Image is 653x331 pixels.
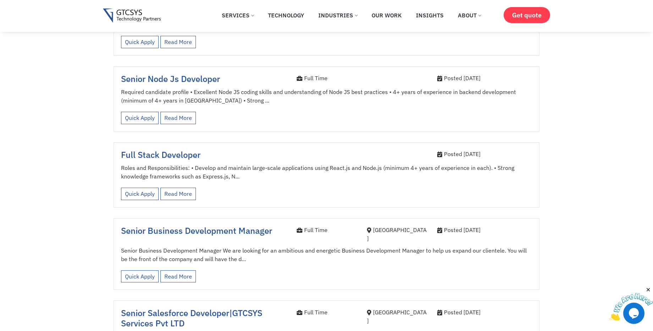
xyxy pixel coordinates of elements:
a: Read More [160,112,196,124]
div: Full Time [297,308,356,316]
a: Get quote [504,7,550,23]
a: Read More [160,188,196,200]
p: Roles and Responsibilities: • Develop and maintain large-scale applications using React.js and No... [121,164,532,181]
a: Read More [160,36,196,48]
iframe: chat widget [609,287,653,320]
p: Senior Business Development Manager We are looking for an ambitious and energetic Business Develo... [121,246,532,263]
a: About [452,7,486,23]
p: Required candidate profile • Excellent Node JS coding skills and understanding of Node JS best pr... [121,88,532,105]
a: Quick Apply [121,36,159,48]
a: Read More [160,270,196,283]
a: Senior Business Development Manager [121,225,272,236]
div: [GEOGRAPHIC_DATA] [367,226,427,243]
a: Full Stack Developer [121,149,201,160]
div: Full Time [297,74,356,82]
span: Get quote [512,11,542,19]
div: [GEOGRAPHIC_DATA] [367,308,427,325]
a: Industries [313,7,363,23]
div: Posted [DATE] [437,74,532,82]
a: Quick Apply [121,270,159,283]
a: Quick Apply [121,112,159,124]
div: Posted [DATE] [437,226,532,234]
a: Our Work [366,7,407,23]
a: Quick Apply [121,188,159,200]
a: Technology [263,7,309,23]
span: GTCSYS Services Pvt LTD [121,307,262,329]
a: Senior Node Js Developer [121,73,220,84]
span: Senior Salesforce Developer [121,307,229,319]
a: Insights [411,7,449,23]
a: Services [216,7,259,23]
div: Posted [DATE] [437,308,532,316]
a: Senior Salesforce Developer|GTCSYS Services Pvt LTD [121,307,262,329]
div: Posted [DATE] [437,150,532,158]
img: Gtcsys logo [103,9,161,23]
div: Full Time [297,226,356,234]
